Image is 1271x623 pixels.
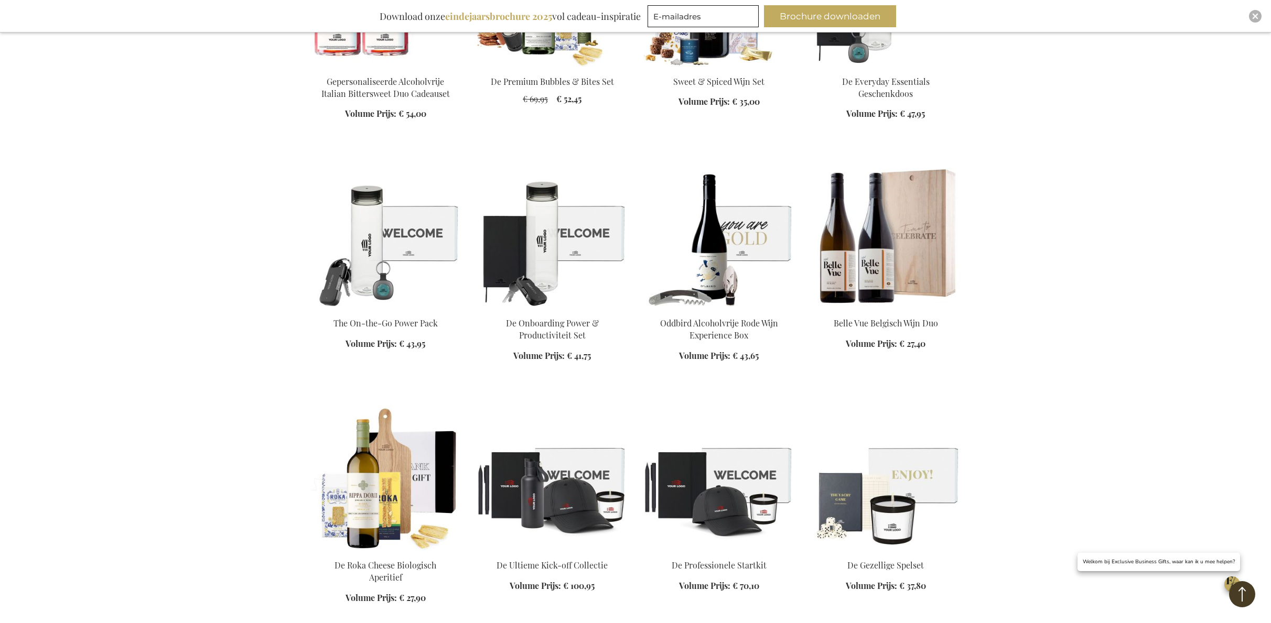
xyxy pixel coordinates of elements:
a: De Everyday Essentials Geschenkdoos [842,76,930,99]
a: Volume Prijs: € 47,95 [846,108,925,120]
a: De Premium Bubbles & Bites Set [491,76,614,87]
a: Volume Prijs: € 54,00 [345,108,426,120]
a: Volume Prijs: € 27,90 [346,592,426,604]
a: Volume Prijs: € 35,00 [678,96,760,108]
a: Belle Vue Belgisch Wijn Duo [811,304,961,314]
img: The Ultimate Kick-off Collection [477,404,627,551]
a: Volume Prijs: € 27,40 [846,338,925,350]
span: Volume Prijs: [513,350,565,361]
a: Volume Prijs: € 37,80 [846,580,926,592]
div: Download onze vol cadeau-inspiratie [375,5,645,27]
form: marketing offers and promotions [648,5,762,30]
a: De Roka Cheese Biologisch Aperitief [310,547,460,556]
span: € 43,95 [399,338,425,349]
span: € 100,95 [563,580,595,591]
a: The Premium Bubbles & Bites Set [477,63,627,73]
span: € 52,45 [556,93,581,104]
span: € 43,65 [733,350,759,361]
span: Volume Prijs: [679,350,730,361]
input: E-mailadres [648,5,759,27]
b: eindejaarsbrochure 2025 [445,10,552,23]
img: The Professional Starter Kit [644,404,794,551]
span: € 69,95 [523,93,548,104]
span: Volume Prijs: [345,108,396,119]
span: Volume Prijs: [846,108,898,119]
a: Volume Prijs: € 43,65 [679,350,759,362]
a: The On-the-Go Power Pack [310,304,460,314]
div: Close [1249,10,1262,23]
span: € 47,95 [900,108,925,119]
img: De Roka Cheese Biologisch Aperitief [310,404,460,551]
a: Sweet & Spiced Wine Set [644,63,794,73]
span: Volume Prijs: [346,338,397,349]
img: Belle Vue Belgisch Wijn Duo [811,162,961,309]
a: De Onboarding Power & Productiviteit Set [506,318,599,341]
span: Volume Prijs: [679,580,730,591]
img: Close [1252,13,1258,19]
span: € 35,00 [732,96,760,107]
span: € 27,40 [899,338,925,349]
span: € 37,80 [899,580,926,591]
a: De Ultieme Kick-off Collectie [497,560,608,571]
a: The Onboarding Power & Productivity Set [477,304,627,314]
a: The Ultimate Kick-off Collection [477,547,627,556]
a: Volume Prijs: € 41,75 [513,350,591,362]
a: Volume Prijs: € 70,10 [679,580,759,592]
img: The Onboarding Power & Productivity Set [477,162,627,309]
img: Oddbird Non-Alcoholic Red Wine Experience Box [644,162,794,309]
a: Gepersonaliseerde Alcoholvrije Italian Bittersweet Duo Cadeauset [321,76,450,99]
a: Sweet & Spiced Wijn Set [673,76,764,87]
span: Volume Prijs: [846,580,897,591]
a: Volume Prijs: € 43,95 [346,338,425,350]
a: De Roka Cheese Biologisch Aperitief [335,560,436,583]
a: Personalised Non-Alcoholic Italian Bittersweet Duo Gift Set [310,63,460,73]
img: The On-the-Go Power Pack [310,162,460,309]
a: The Cosy Game Set [811,547,961,556]
img: The Cosy Game Set [811,404,961,551]
span: Volume Prijs: [346,592,397,603]
a: Oddbird Alcoholvrije Rode Wijn Experience Box [660,318,778,341]
span: € 27,90 [399,592,426,603]
span: Volume Prijs: [678,96,730,107]
a: The On-the-Go Power Pack [333,318,438,329]
a: The Everyday Essentials Gift Box [811,63,961,73]
a: Oddbird Non-Alcoholic Red Wine Experience Box [644,304,794,314]
span: € 70,10 [733,580,759,591]
span: Volume Prijs: [510,580,561,591]
span: Volume Prijs: [846,338,897,349]
a: De Professionele Startkit [672,560,767,571]
a: The Professional Starter Kit [644,547,794,556]
a: De Gezellige Spelset [847,560,924,571]
span: € 54,00 [398,108,426,119]
a: Belle Vue Belgisch Wijn Duo [834,318,938,329]
button: Brochure downloaden [764,5,896,27]
a: Volume Prijs: € 100,95 [510,580,595,592]
span: € 41,75 [567,350,591,361]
